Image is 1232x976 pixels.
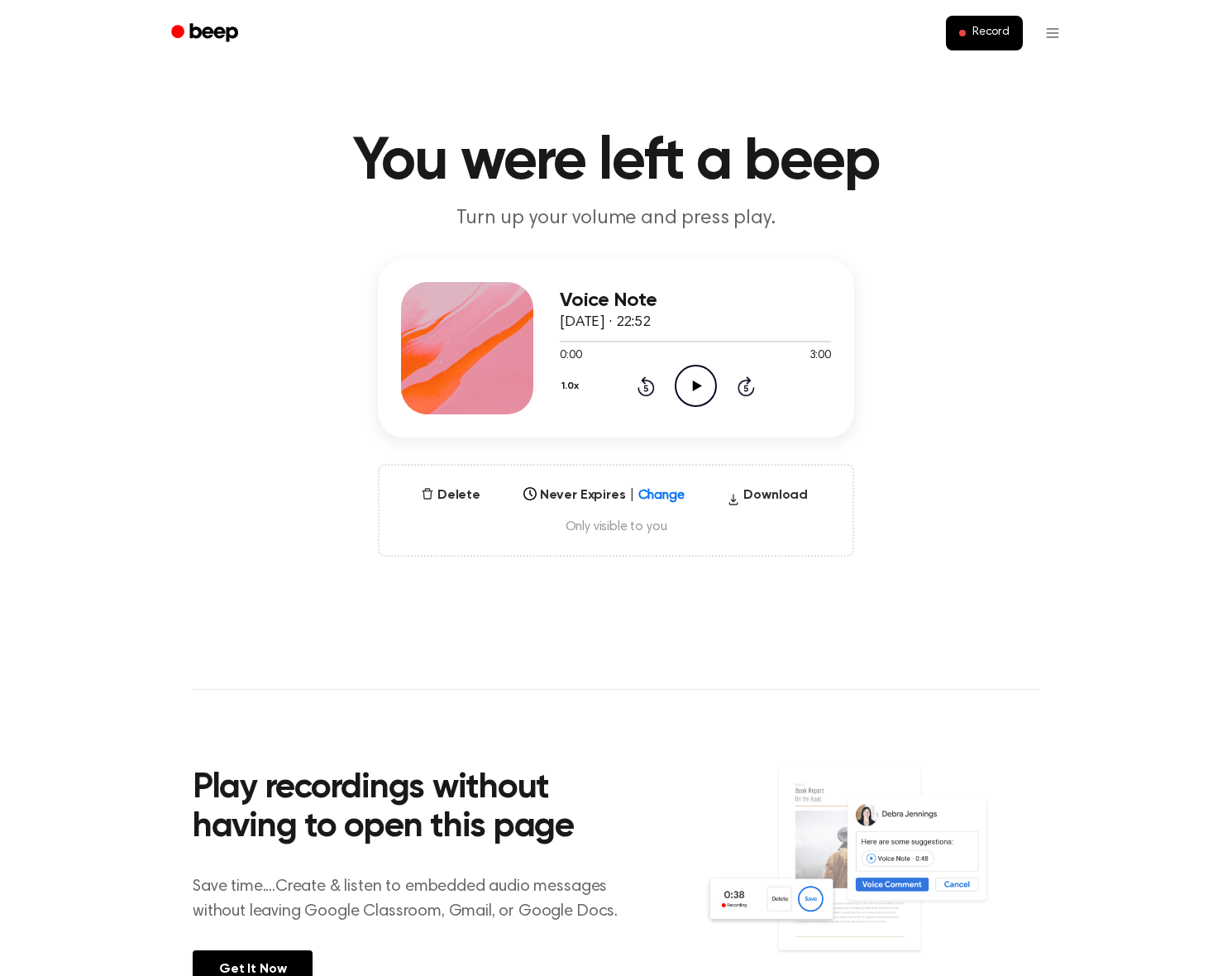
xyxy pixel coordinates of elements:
[399,519,833,535] span: Only visible to you
[560,289,831,312] h3: Voice Note
[720,486,814,512] button: Download
[946,16,1023,50] button: Record
[560,315,651,330] span: [DATE] · 22:52
[193,874,638,924] p: Save time....Create & listen to embedded audio messages without leaving Google Classroom, Gmail, ...
[193,132,1039,192] h1: You were left a beep
[160,17,253,50] a: Beep
[193,769,638,848] h2: Play recordings without having to open this page
[414,486,487,505] button: Delete
[560,372,585,400] button: 1.0x
[298,205,934,232] p: Turn up your volume and press play.
[809,347,831,365] span: 3:00
[1033,13,1072,53] button: Open menu
[972,26,1010,41] span: Record
[560,347,581,365] span: 0:00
